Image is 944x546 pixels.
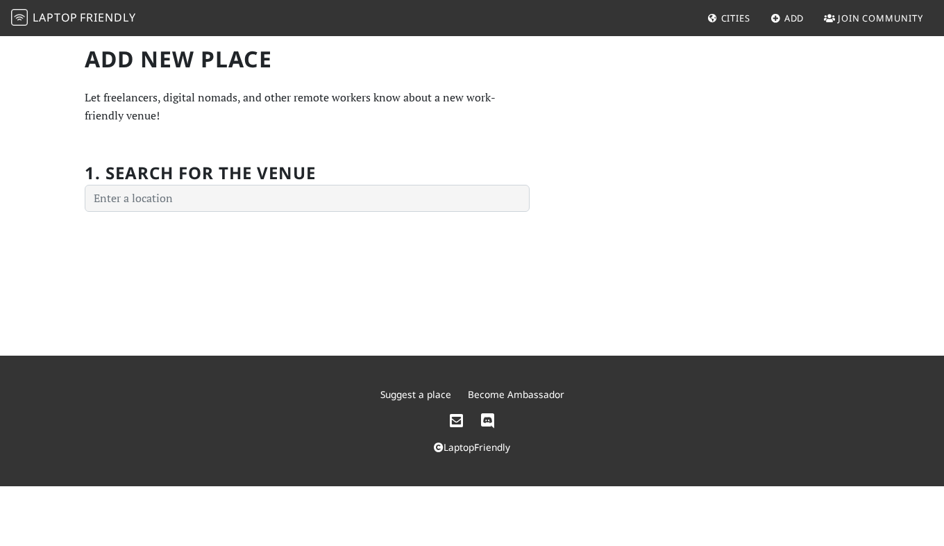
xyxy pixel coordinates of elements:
[85,163,316,183] h2: 1. Search for the venue
[11,6,136,31] a: LaptopFriendly LaptopFriendly
[702,6,756,31] a: Cities
[33,10,78,25] span: Laptop
[468,388,564,401] a: Become Ambassador
[80,10,135,25] span: Friendly
[85,185,530,213] input: Enter a location
[380,388,451,401] a: Suggest a place
[721,12,750,24] span: Cities
[765,6,810,31] a: Add
[85,46,530,72] h1: Add new Place
[838,12,923,24] span: Join Community
[434,440,510,454] a: LaptopFriendly
[784,12,804,24] span: Add
[11,9,28,26] img: LaptopFriendly
[85,89,530,124] p: Let freelancers, digital nomads, and other remote workers know about a new work-friendly venue!
[818,6,929,31] a: Join Community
